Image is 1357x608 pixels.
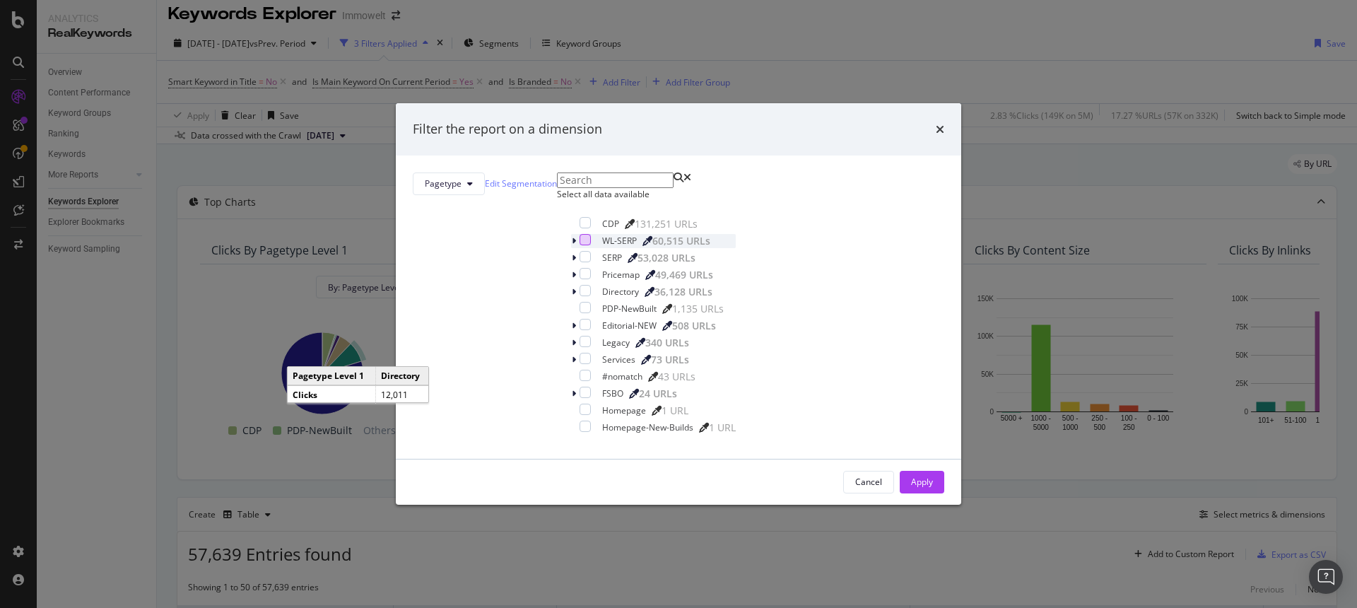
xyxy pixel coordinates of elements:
button: Apply [900,471,944,493]
div: FSBO [602,387,623,399]
div: 24 URLs [639,387,677,401]
div: modal [396,103,961,505]
div: SERP [602,252,622,264]
div: WL-SERP [602,235,637,247]
div: Services [602,353,635,366]
div: PDP-NewBuilt [602,303,657,315]
button: Pagetype [413,173,485,195]
div: 1 URL [662,404,688,418]
div: times [936,120,944,139]
div: 43 URLs [658,370,695,384]
div: Open Intercom Messenger [1309,560,1343,594]
div: Select all data available [557,188,750,200]
input: Search [557,173,674,188]
div: 49,469 URLs [655,268,713,282]
div: Cancel [855,476,882,488]
div: 340 URLs [645,336,689,350]
div: 36,128 URLs [654,285,712,299]
div: CDP [602,218,619,230]
div: Editorial-NEW [602,320,657,332]
button: Cancel [843,471,894,493]
div: Pricemap [602,269,640,281]
div: Homepage [602,404,646,416]
div: 60,515 URLs [652,234,710,248]
div: Homepage-New-Builds [602,421,693,433]
div: #nomatch [602,370,642,382]
div: 508 URLs [672,319,716,333]
div: Apply [911,476,933,488]
div: 131,251 URLs [635,217,698,231]
div: Legacy [602,337,630,349]
div: 73 URLs [651,353,689,367]
div: 1,135 URLs [672,302,724,316]
a: Edit Segmentation [485,176,557,191]
div: 53,028 URLs [638,251,695,265]
div: 1 URL [709,421,736,435]
span: Pagetype [425,177,462,189]
div: Directory [602,286,639,298]
div: Filter the report on a dimension [413,120,602,139]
